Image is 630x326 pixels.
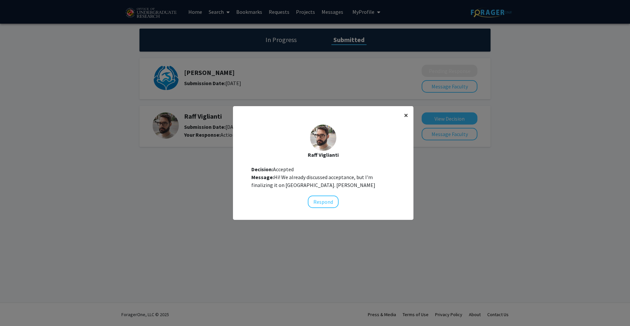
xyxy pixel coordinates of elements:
span: × [404,110,408,120]
iframe: Chat [5,296,28,321]
button: Close [399,106,413,125]
div: Raff Viglianti [238,151,408,159]
div: Hi! We already discussed acceptance, but I'm finalizing it on [GEOGRAPHIC_DATA]. [PERSON_NAME] [251,173,395,189]
button: Respond [308,196,339,208]
b: Message: [251,174,274,180]
b: Decision: [251,166,273,173]
div: Accepted [251,165,395,173]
